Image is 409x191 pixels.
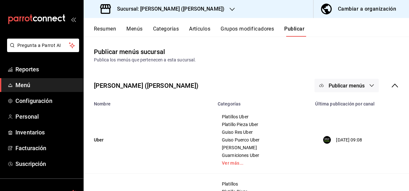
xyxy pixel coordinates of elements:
span: [PERSON_NAME] [222,145,304,150]
span: Suscripción [15,159,78,168]
span: Guarniciones Uber [222,153,304,158]
p: [DATE] 09:08 [336,137,362,143]
div: Publica los menús que pertenecen a esta sucursal. [94,57,399,63]
button: Publicar [284,26,304,37]
button: Resumen [94,26,116,37]
span: Facturación [15,144,78,152]
div: navigation tabs [94,26,409,37]
button: Menús [126,26,142,37]
a: Pregunta a Parrot AI [5,47,79,53]
button: Categorías [153,26,179,37]
button: Grupos modificadores [221,26,274,37]
div: [PERSON_NAME] ([PERSON_NAME]) [94,81,198,90]
span: Platillos [222,182,304,186]
td: Uber [84,106,214,174]
div: Publicar menús sucursal [94,47,165,57]
span: Guiso Puerco Uber [222,138,304,142]
span: Publicar menús [329,83,365,89]
span: Inventarios [15,128,78,137]
span: Guiso Res Uber [222,130,304,134]
span: Platillo Pieza Uber [222,122,304,127]
div: Cambiar a organización [338,5,396,14]
span: Reportes [15,65,78,74]
span: Platillos Uber [222,114,304,119]
span: Personal [15,112,78,121]
button: open_drawer_menu [71,17,76,22]
span: Pregunta a Parrot AI [17,42,69,49]
th: Categorías [214,97,312,106]
a: Ver más... [222,161,304,165]
h3: Sucursal: [PERSON_NAME] ([PERSON_NAME]) [112,5,224,13]
th: Nombre [84,97,214,106]
th: Última publicación por canal [311,97,409,106]
button: Pregunta a Parrot AI [7,39,79,52]
span: Menú [15,81,78,89]
button: Artículos [189,26,210,37]
span: Configuración [15,96,78,105]
button: Publicar menús [314,79,379,92]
